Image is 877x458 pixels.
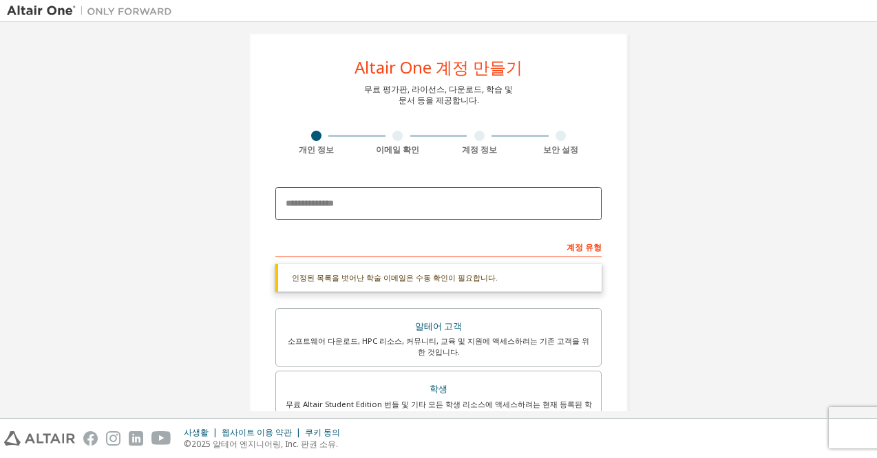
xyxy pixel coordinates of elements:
[438,144,520,155] div: 계정 정보
[305,427,348,438] div: 쿠키 동의
[357,144,439,155] div: 이메일 확인
[129,431,143,446] img: linkedin.svg
[184,438,348,450] p: ©
[275,264,602,292] div: 인정된 목록을 벗어난 학술 이메일은 수동 확인이 필요합니다.
[275,144,357,155] div: 개인 정보
[83,431,98,446] img: facebook.svg
[222,427,305,438] div: 웹사이트 이용 약관
[7,4,179,18] img: Altair One
[151,431,171,446] img: youtube.svg
[284,380,593,399] div: 학생
[284,336,593,358] div: 소프트웨어 다운로드, HPC 리소스, 커뮤니티, 교육 및 지원에 액세스하려는 기존 고객을 위한 것입니다.
[284,317,593,336] div: 알테어 고객
[106,431,120,446] img: instagram.svg
[275,235,602,257] div: 계정 유형
[191,438,338,450] font: 2025 알테어 엔지니어링, Inc. 판권 소유.
[364,84,513,106] div: 무료 평가판, 라이선스, 다운로드, 학습 및 문서 등을 제공합니다.
[4,431,75,446] img: altair_logo.svg
[184,427,222,438] div: 사생활
[284,399,593,421] div: 무료 Altair Student Edition 번들 및 기타 모든 학생 리소스에 액세스하려는 현재 등록된 학생을 위한 것입니다.
[520,144,602,155] div: 보안 설정
[355,59,522,76] div: Altair One 계정 만들기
